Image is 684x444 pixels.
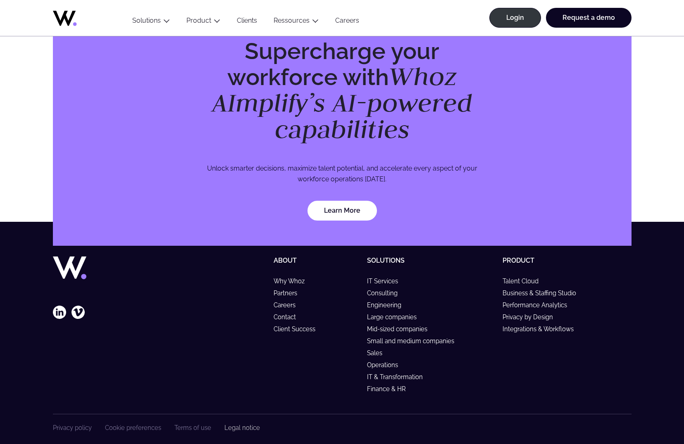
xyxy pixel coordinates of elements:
a: Cookie preferences [105,424,161,431]
iframe: Chatbot [629,389,672,432]
em: Whoz AImplify’s AI-powered capabilities [212,59,472,145]
a: Request a demo [546,8,632,28]
a: Operations [367,361,405,368]
a: Sales [367,349,390,356]
a: Contact [274,313,303,321]
a: Privacy by Design [503,313,560,321]
a: Business & Staffing Studio [503,290,584,297]
a: Integrations & Workflows [503,325,581,332]
h5: Solutions [367,256,496,264]
button: Ressources [265,17,327,28]
a: IT & Transformation [367,373,430,380]
a: Login [489,8,541,28]
a: Talent Cloud [503,278,546,285]
h2: Supercharge your workforce with [200,39,484,143]
a: Legal notice [224,424,260,431]
a: Large companies [367,313,424,321]
a: IT Services [367,278,405,285]
a: Careers [327,17,367,28]
h5: About [274,256,360,264]
a: Why Whoz [274,278,312,285]
a: Product [186,17,211,24]
a: Learn More [307,201,377,221]
nav: Footer Navigation [53,424,260,431]
a: Product [503,256,534,264]
a: Small and medium companies [367,337,462,344]
a: Performance Analytics [503,302,574,309]
button: Product [178,17,229,28]
a: Ressources [274,17,310,24]
a: Mid-sized companies [367,325,435,332]
a: Privacy policy [53,424,92,431]
a: Terms of use [174,424,211,431]
a: Partners [274,290,305,297]
a: Finance & HR [367,385,413,392]
a: Client Success [274,325,323,332]
a: Engineering [367,302,409,309]
button: Solutions [124,17,178,28]
a: Consulting [367,290,405,297]
a: Careers [274,302,303,309]
a: Clients [229,17,265,28]
p: Unlock smarter decisions, maximize talent potential, and accelerate every aspect of your workforc... [200,163,484,184]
